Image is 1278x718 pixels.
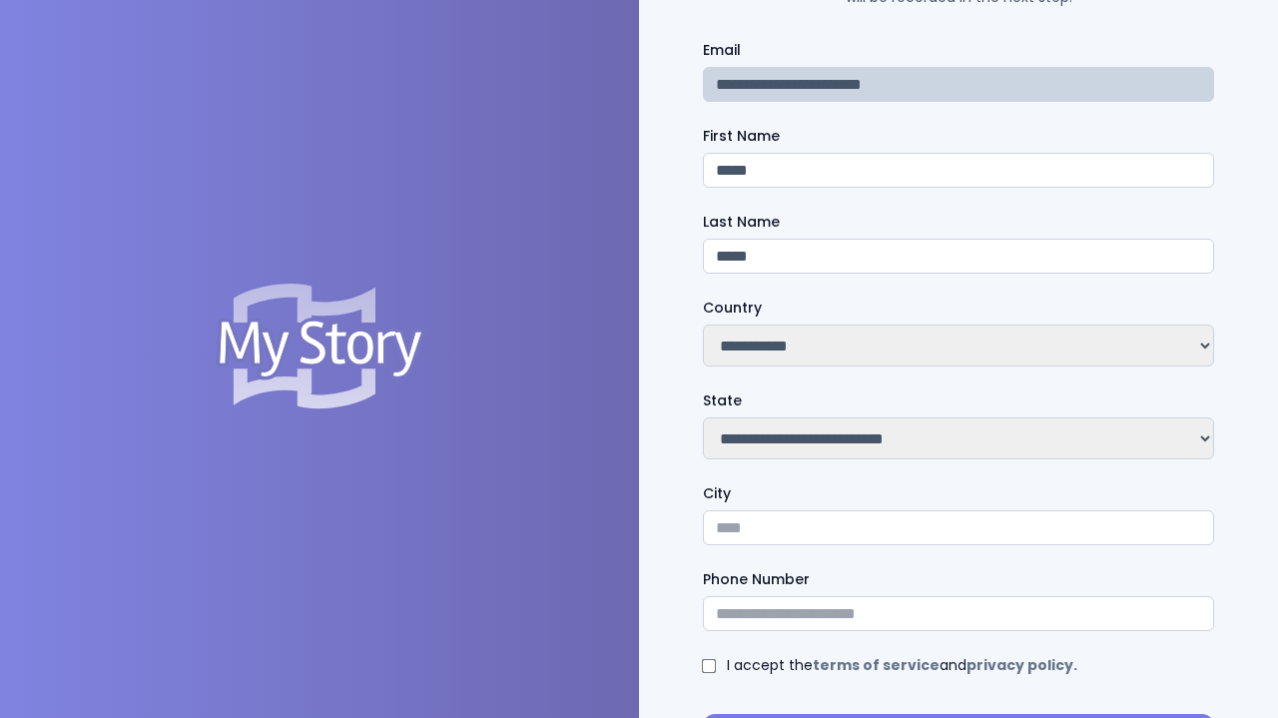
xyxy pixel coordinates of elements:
label: Email [703,40,741,60]
label: First Name [703,126,1214,147]
label: I accept the and [727,655,1077,676]
a: privacy policy. [966,655,1077,675]
a: terms of service [813,655,940,675]
label: Phone Number [703,569,810,589]
img: Logo [216,284,424,409]
label: Last Name [703,212,1214,233]
label: State [703,390,742,411]
label: City [703,483,1214,504]
label: Country [703,298,762,319]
